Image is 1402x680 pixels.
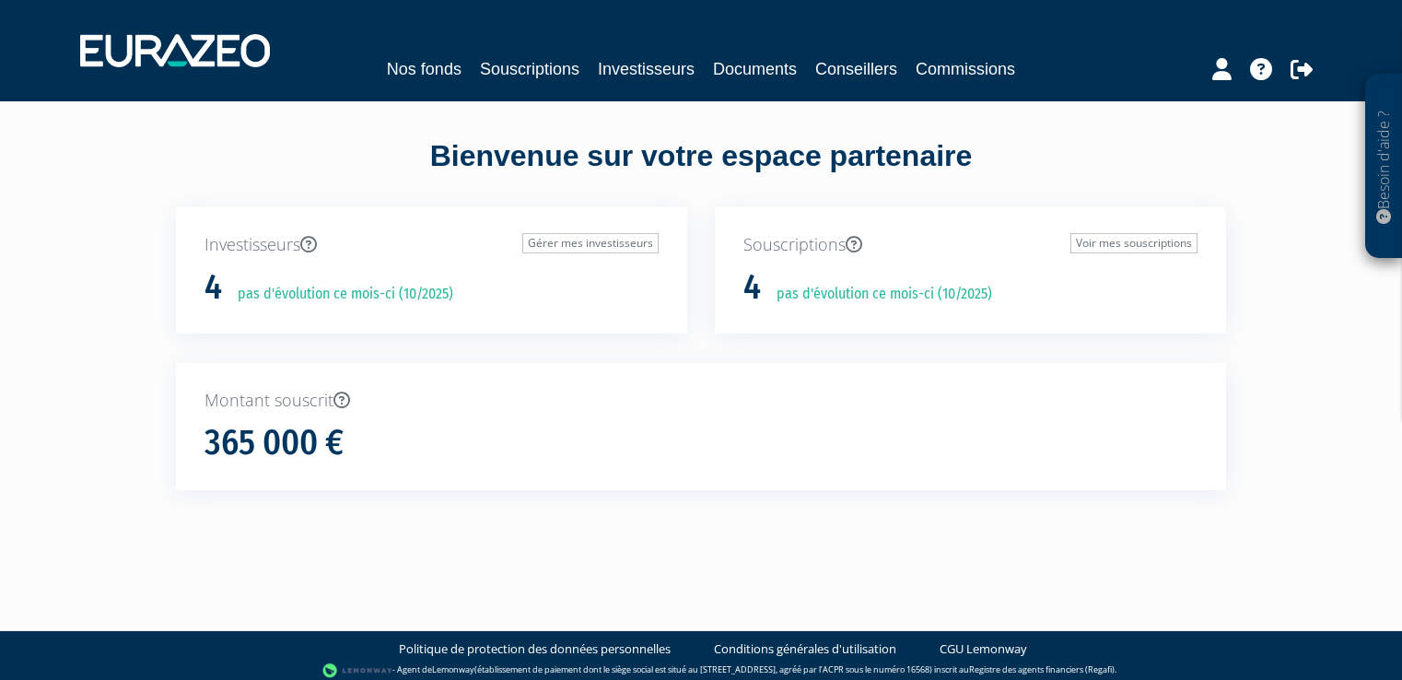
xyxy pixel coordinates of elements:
p: Souscriptions [743,233,1198,257]
h1: 365 000 € [204,424,344,463]
a: Conditions générales d'utilisation [714,640,896,658]
a: Voir mes souscriptions [1070,233,1198,253]
p: pas d'évolution ce mois-ci (10/2025) [764,284,992,305]
a: Gérer mes investisseurs [522,233,659,253]
p: Investisseurs [204,233,659,257]
h1: 4 [204,268,222,307]
p: pas d'évolution ce mois-ci (10/2025) [225,284,453,305]
a: Conseillers [815,56,897,82]
a: Nos fonds [387,56,461,82]
p: Montant souscrit [204,389,1198,413]
p: Besoin d'aide ? [1373,84,1395,250]
h1: 4 [743,268,761,307]
a: Investisseurs [598,56,695,82]
img: logo-lemonway.png [322,662,393,680]
a: Lemonway [432,663,474,675]
a: Commissions [916,56,1015,82]
a: Documents [713,56,797,82]
a: CGU Lemonway [940,640,1027,658]
img: 1732889491-logotype_eurazeo_blanc_rvb.png [80,34,270,67]
a: Souscriptions [480,56,579,82]
a: Registre des agents financiers (Regafi) [969,663,1115,675]
div: - Agent de (établissement de paiement dont le siège social est situé au [STREET_ADDRESS], agréé p... [18,662,1384,680]
a: Politique de protection des données personnelles [399,640,671,658]
div: Bienvenue sur votre espace partenaire [162,135,1240,207]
